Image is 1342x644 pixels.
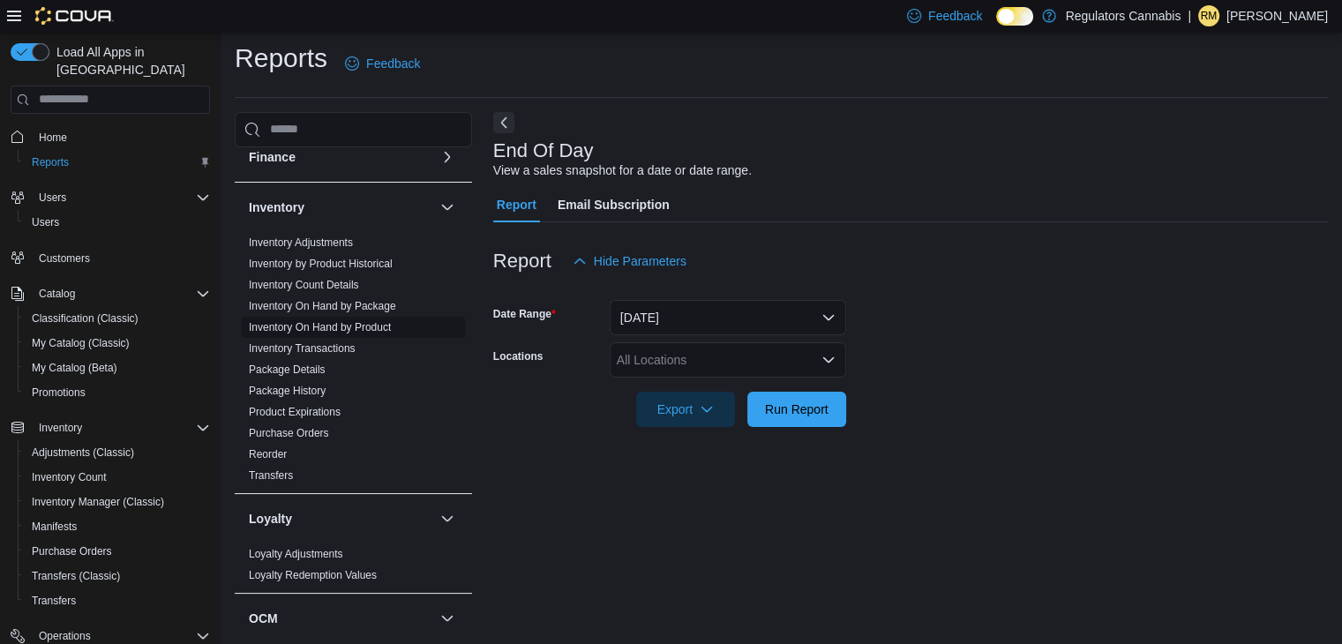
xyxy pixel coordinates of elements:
span: Home [39,131,67,145]
span: Adjustments (Classic) [25,442,210,463]
button: Transfers [18,588,217,613]
span: Home [32,126,210,148]
p: | [1188,5,1191,26]
button: Reports [18,150,217,175]
button: Inventory [437,197,458,218]
span: Reorder [249,447,287,461]
button: OCM [437,608,458,629]
a: Users [25,212,66,233]
span: Export [647,392,724,427]
span: Customers [32,247,210,269]
span: Run Report [765,401,828,418]
span: My Catalog (Beta) [32,361,117,375]
button: Inventory Count [18,465,217,490]
div: Rachel McLennan [1198,5,1219,26]
h3: OCM [249,610,278,627]
span: Inventory by Product Historical [249,257,393,271]
span: My Catalog (Classic) [25,333,210,354]
img: Cova [35,7,114,25]
a: Inventory Transactions [249,342,356,355]
span: Customers [39,251,90,266]
a: Promotions [25,382,93,403]
button: Catalog [32,283,82,304]
button: Inventory [4,416,217,440]
h1: Reports [235,41,327,76]
span: Users [32,187,210,208]
span: Inventory Count [25,467,210,488]
button: Home [4,124,217,150]
button: My Catalog (Classic) [18,331,217,356]
h3: Report [493,251,551,272]
span: Operations [39,629,91,643]
button: Transfers (Classic) [18,564,217,588]
a: Inventory by Product Historical [249,258,393,270]
span: Catalog [32,283,210,304]
span: Inventory On Hand by Product [249,320,391,334]
a: Transfers [25,590,83,611]
a: Inventory Adjustments [249,236,353,249]
button: Inventory Manager (Classic) [18,490,217,514]
label: Locations [493,349,544,363]
button: [DATE] [610,300,846,335]
span: Reports [25,152,210,173]
span: Transfers [249,468,293,483]
button: Inventory [32,417,89,438]
button: Open list of options [821,353,836,367]
button: Customers [4,245,217,271]
span: Product Expirations [249,405,341,419]
a: Home [32,127,74,148]
button: Next [493,112,514,133]
a: Classification (Classic) [25,308,146,329]
span: Inventory On Hand by Package [249,299,396,313]
h3: End Of Day [493,140,594,161]
a: Inventory Count [25,467,114,488]
button: Manifests [18,514,217,539]
a: Package History [249,385,326,397]
a: My Catalog (Beta) [25,357,124,378]
button: Purchase Orders [18,539,217,564]
button: OCM [249,610,433,627]
a: Package Details [249,363,326,376]
span: Users [25,212,210,233]
a: Feedback [338,46,427,81]
a: Transfers [249,469,293,482]
span: Inventory [32,417,210,438]
div: Inventory [235,232,472,493]
div: Loyalty [235,543,472,593]
span: Inventory Count Details [249,278,359,292]
span: Transfers [32,594,76,608]
a: Product Expirations [249,406,341,418]
span: Feedback [366,55,420,72]
span: Email Subscription [558,187,670,222]
span: Loyalty Adjustments [249,547,343,561]
span: Inventory Transactions [249,341,356,356]
span: Promotions [32,386,86,400]
p: [PERSON_NAME] [1226,5,1328,26]
span: Transfers [25,590,210,611]
span: Promotions [25,382,210,403]
button: Loyalty [249,510,433,528]
span: Catalog [39,287,75,301]
a: Adjustments (Classic) [25,442,141,463]
span: Report [497,187,536,222]
span: Feedback [928,7,982,25]
a: Reorder [249,448,287,461]
button: Classification (Classic) [18,306,217,331]
span: Inventory Manager (Classic) [32,495,164,509]
span: Reports [32,155,69,169]
a: Purchase Orders [25,541,119,562]
button: Hide Parameters [566,243,693,279]
button: Users [18,210,217,235]
a: My Catalog (Classic) [25,333,137,354]
span: Manifests [25,516,210,537]
span: Inventory Manager (Classic) [25,491,210,513]
span: Loyalty Redemption Values [249,568,377,582]
button: Loyalty [437,508,458,529]
a: Loyalty Redemption Values [249,569,377,581]
span: Users [39,191,66,205]
span: Manifests [32,520,77,534]
h3: Inventory [249,198,304,216]
span: Transfers (Classic) [25,565,210,587]
span: Classification (Classic) [25,308,210,329]
button: Run Report [747,392,846,427]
